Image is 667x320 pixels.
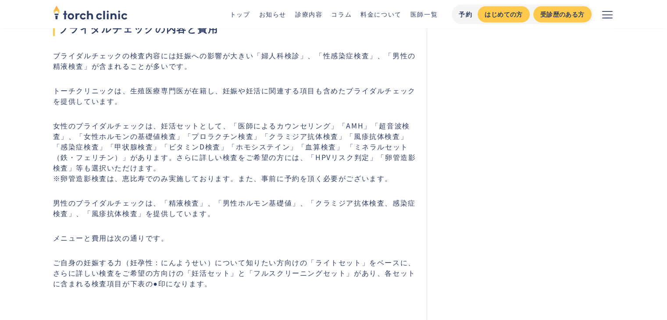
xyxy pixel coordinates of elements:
a: 料金について [360,10,402,18]
p: 女性のブライダルチェックは、妊活セットとして、「医師によるカウンセリング」「AMH」「超音波検査」、「女性ホルモンの基礎値検査」「プロラクチン検査」「クラミジア抗体検査」「風疹抗体検査」「感染症... [53,120,417,183]
a: home [53,6,128,22]
p: メニューと費用は次の通りです。 [53,232,417,243]
a: はじめての方 [478,6,529,22]
p: ご自身の妊娠する力（妊孕性：にんようせい）について知りたい方向けの「ライトセット」をベースに、さらに詳しい検査をご希望の方向けの「妊活セット」と「フルスクリーニングセット」があり、各セットに含ま... [53,257,417,288]
p: ‍ [53,302,417,313]
a: 受診歴のある方 [533,6,592,22]
p: トーチクリニックは、生殖医療専門医が在籍し、妊娠や妊活に関連する項目も含めたブライダルチェックを提供しています。 [53,85,417,106]
div: 受診歴のある方 [540,10,585,19]
div: はじめての方 [485,10,522,19]
p: ブライダルチェックの検査内容には妊娠への影響が大きい「婦人科検診」、「性感染症検査」、「男性の精液検査」が含まれることが多いです。 [53,50,417,71]
div: 予約 [459,10,472,19]
a: コラム [331,10,352,18]
a: お知らせ [259,10,286,18]
p: 男性のブライダルチェックは、「精液検査」、「男性ホルモン基礎値」、「クラミジア抗体検査、感染症検査」、「風疹抗体検査」を提供しています。 [53,197,417,218]
a: 医師一覧 [410,10,438,18]
a: 診療内容 [295,10,322,18]
a: トップ [230,10,250,18]
img: torch clinic [53,3,128,22]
